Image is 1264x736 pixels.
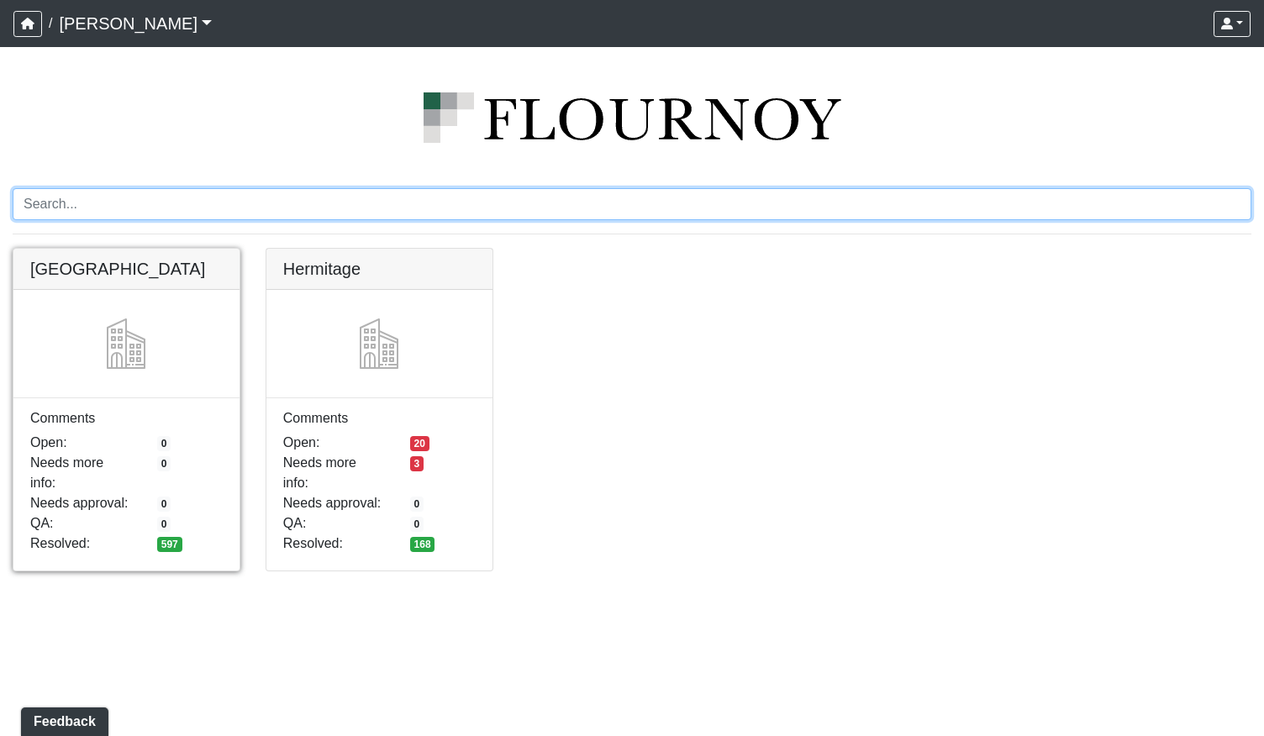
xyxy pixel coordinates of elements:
input: Search [13,188,1251,220]
iframe: Ybug feedback widget [13,702,112,736]
a: [PERSON_NAME] [59,7,212,40]
img: logo [13,92,1251,143]
span: / [42,7,59,40]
